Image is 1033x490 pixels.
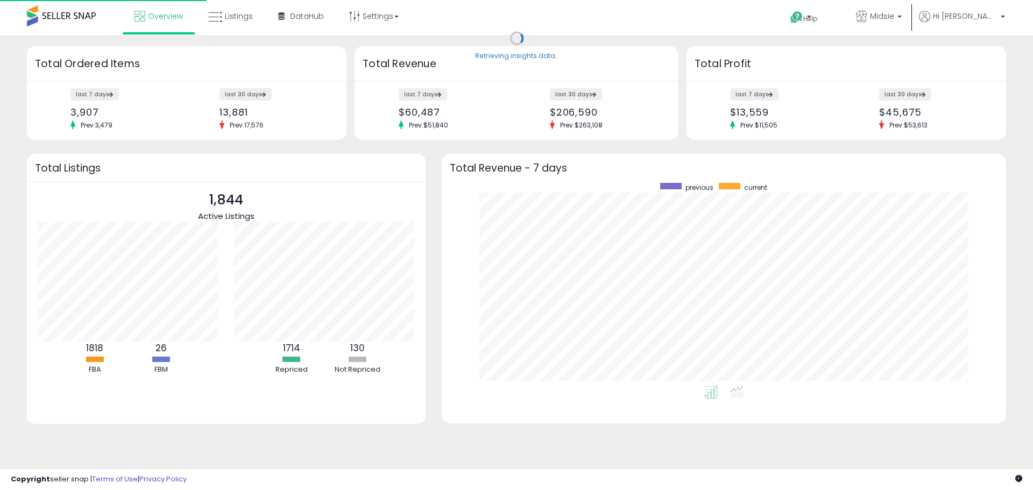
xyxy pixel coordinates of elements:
[399,106,508,118] div: $60,487
[735,120,783,130] span: Prev: $11,505
[363,56,670,72] h3: Total Revenue
[62,365,127,375] div: FBA
[75,120,118,130] span: Prev: 3,479
[782,3,839,35] a: Help
[139,474,187,484] a: Privacy Policy
[35,56,338,72] h3: Total Ordered Items
[92,474,138,484] a: Terms of Use
[744,183,767,192] span: current
[450,164,998,172] h3: Total Revenue - 7 days
[790,11,803,24] i: Get Help
[685,183,713,192] span: previous
[259,365,324,375] div: Repriced
[730,88,779,101] label: last 7 days
[86,342,103,354] b: 1818
[148,11,183,22] span: Overview
[198,210,254,222] span: Active Listings
[404,120,454,130] span: Prev: $51,840
[550,106,660,118] div: $206,590
[11,474,187,485] div: seller snap | |
[933,11,997,22] span: Hi [PERSON_NAME]
[220,106,328,118] div: 13,881
[475,52,558,61] div: Retrieving insights data..
[225,11,253,22] span: Listings
[224,120,269,130] span: Prev: 17,576
[283,342,300,354] b: 1714
[803,14,818,23] span: Help
[198,190,254,210] p: 1,844
[220,88,272,101] label: last 30 days
[399,88,447,101] label: last 7 days
[550,88,602,101] label: last 30 days
[70,88,119,101] label: last 7 days
[919,11,1005,35] a: Hi [PERSON_NAME]
[870,11,894,22] span: Midsie
[555,120,608,130] span: Prev: $263,108
[884,120,933,130] span: Prev: $53,613
[11,474,50,484] strong: Copyright
[155,342,167,354] b: 26
[70,106,179,118] div: 3,907
[290,11,324,22] span: DataHub
[879,88,931,101] label: last 30 days
[350,342,365,354] b: 130
[35,164,418,172] h3: Total Listings
[879,106,987,118] div: $45,675
[730,106,838,118] div: $13,559
[695,56,998,72] h3: Total Profit
[129,365,193,375] div: FBM
[326,365,390,375] div: Not Repriced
